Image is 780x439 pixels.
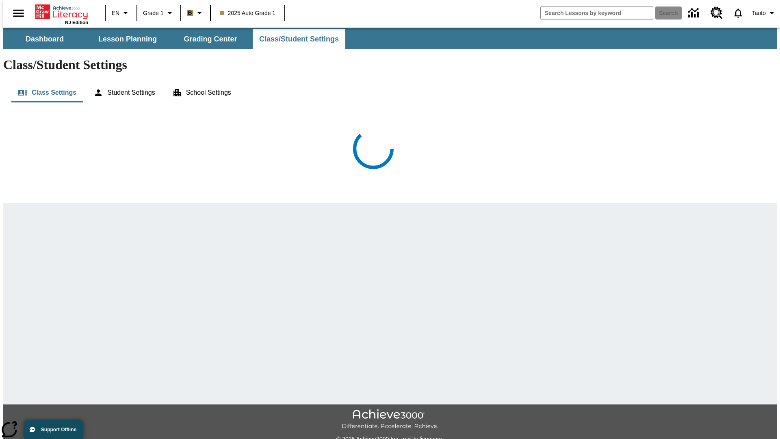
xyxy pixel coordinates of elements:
img: Achieve3000 Differentiate Accelerate Achieve [342,409,438,430]
button: Open side menu [6,1,30,25]
div: SubNavbar [3,29,346,49]
span: EN [112,9,119,17]
button: Lesson Planning [87,29,168,49]
button: Grading Center [170,29,251,49]
button: School Settings [166,83,238,102]
button: Profile/Settings [749,6,780,20]
a: Notifications [728,2,749,24]
a: Data Center [683,2,706,24]
div: Home [35,3,88,25]
button: Language: EN, Select a language [108,6,134,20]
input: search field [541,7,653,20]
button: Dashboard [4,29,85,49]
div: SubNavbar [3,28,777,49]
button: Grade: Grade 1, Select a grade [140,6,178,20]
h1: Class/Student Settings [3,57,777,72]
span: Support Offline [41,427,76,432]
span: 2025 Auto Grade 1 [220,9,276,17]
button: Class Settings [11,83,83,102]
span: B [188,8,192,18]
button: Support Offline [24,420,83,439]
a: Resource Center, Will open in new tab [706,2,728,24]
button: Class/Student Settings [253,29,345,49]
span: NJ Edition [65,20,88,25]
span: Tauto [752,9,766,17]
button: Student Settings [87,83,161,102]
span: Grade 1 [143,9,164,17]
a: Home [35,4,88,20]
div: Class/Student Settings [11,83,769,102]
button: Boost Class color is light brown. Change class color [184,6,208,20]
